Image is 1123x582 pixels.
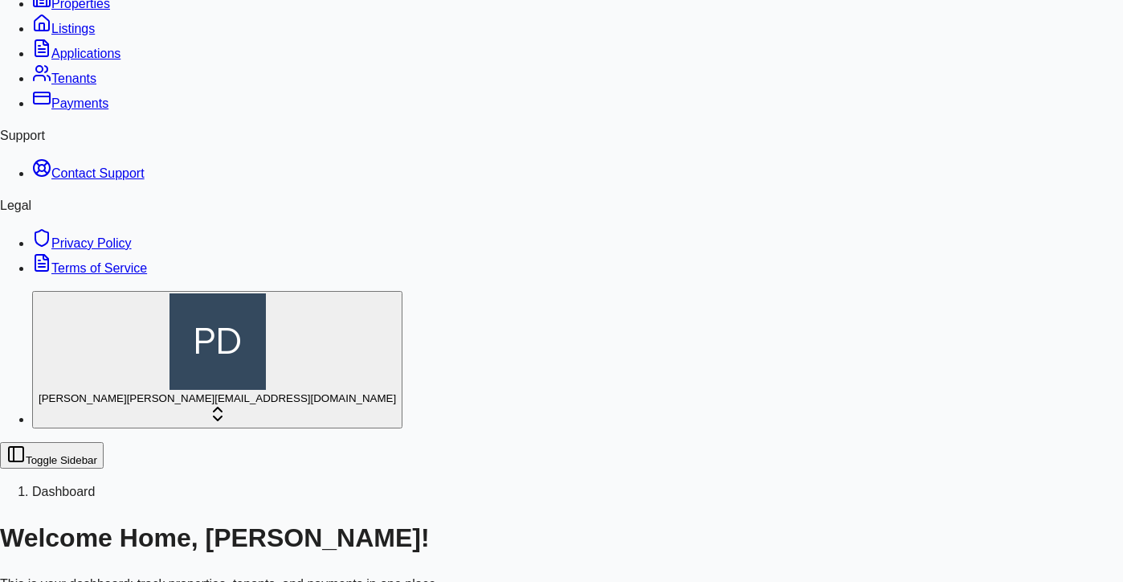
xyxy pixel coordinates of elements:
[51,166,145,180] span: Contact Support
[32,236,132,250] a: Privacy Policy
[39,392,127,404] span: [PERSON_NAME]
[32,47,120,60] a: Applications
[51,236,132,250] span: Privacy Policy
[32,291,402,428] button: PAUL DADAH[PERSON_NAME][PERSON_NAME][EMAIL_ADDRESS][DOMAIN_NAME]
[32,261,147,275] a: Terms of Service
[32,96,108,110] a: Payments
[169,293,266,390] img: PAUL DADAH
[32,485,95,498] span: Dashboard
[51,96,108,110] span: Payments
[32,72,96,85] a: Tenants
[127,392,397,404] span: [PERSON_NAME][EMAIL_ADDRESS][DOMAIN_NAME]
[32,22,95,35] a: Listings
[26,454,97,466] span: Toggle Sidebar
[51,72,96,85] span: Tenants
[51,261,147,275] span: Terms of Service
[51,47,120,60] span: Applications
[32,166,145,180] a: Contact Support
[51,22,95,35] span: Listings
